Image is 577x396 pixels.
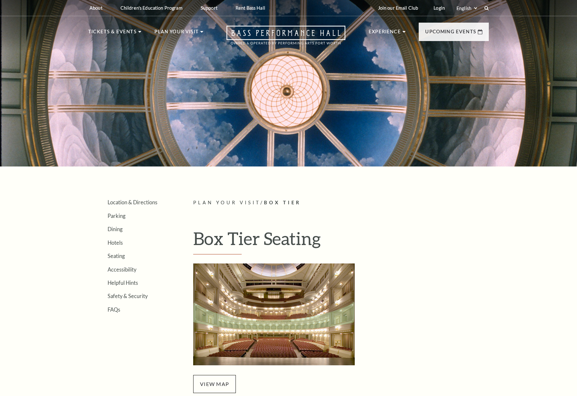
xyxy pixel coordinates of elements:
a: view map [193,380,236,387]
a: Seating [108,253,125,259]
p: / [193,199,489,207]
p: Support [201,5,217,11]
a: Boxtier Map [193,310,355,317]
p: About [89,5,102,11]
p: Upcoming Events [425,28,476,39]
a: Dining [108,226,122,232]
span: view map [193,375,236,393]
h1: Box Tier Seating [193,228,489,254]
p: Children's Education Program [121,5,183,11]
a: Parking [108,213,125,219]
a: Hotels [108,240,123,246]
p: Rent Bass Hall [236,5,265,11]
a: FAQs [108,306,120,313]
img: Box Tier Seating [193,263,355,365]
span: Box Tier [264,200,301,205]
p: Tickets & Events [88,28,137,39]
select: Select: [455,5,478,11]
a: Helpful Hints [108,280,138,286]
a: Safety & Security [108,293,148,299]
a: Location & Directions [108,199,157,205]
span: Plan Your Visit [193,200,260,205]
p: Plan Your Visit [154,28,199,39]
a: Accessibility [108,266,136,273]
p: Experience [369,28,401,39]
